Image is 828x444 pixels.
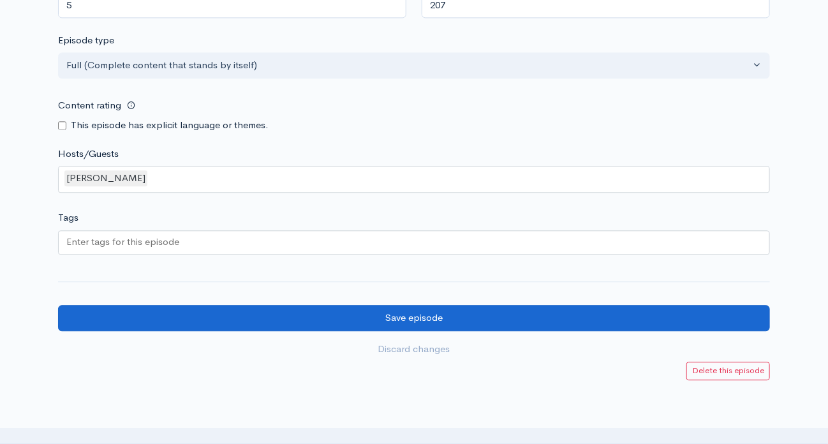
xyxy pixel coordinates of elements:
label: This episode has explicit language or themes. [71,118,269,133]
div: Full (Complete content that stands by itself) [66,58,750,73]
input: Enter tags for this episode [66,235,181,249]
div: [PERSON_NAME] [64,170,147,186]
label: Tags [58,211,78,225]
a: Discard changes [58,336,770,362]
input: Save episode [58,305,770,331]
label: Content rating [58,93,121,119]
a: Delete this episode [686,362,770,380]
label: Episode type [58,33,114,48]
label: Hosts/Guests [58,147,119,161]
button: Full (Complete content that stands by itself) [58,52,770,78]
small: Delete this episode [692,365,764,376]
